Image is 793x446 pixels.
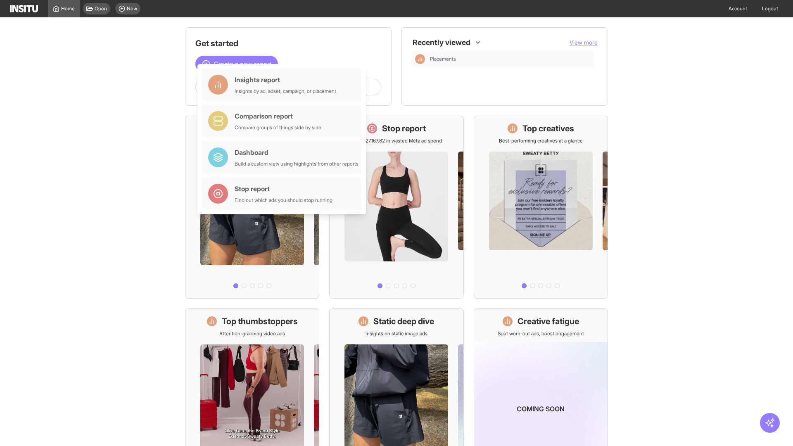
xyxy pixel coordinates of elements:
p: Best-performing creatives at a glance [499,138,583,144]
button: View more [570,38,598,47]
div: Dashboard [235,147,359,157]
div: Build a custom view using highlights from other reports [235,161,359,167]
div: Comparison report [235,111,321,121]
a: Top creativesBest-performing creatives at a glance [474,116,608,299]
h1: Top creatives [522,123,574,134]
div: Find out which ads you should stop running [235,197,332,204]
h1: Get started [195,38,381,49]
a: Stop reportSave £27,167.82 in wasted Meta ad spend [329,116,463,299]
h1: Static deep dive [373,316,434,327]
div: Insights report [235,75,336,85]
a: What's live nowSee all active ads instantly [185,116,319,299]
div: Insights by ad, adset, campaign, or placement [235,88,336,95]
span: View more [570,39,598,46]
p: Insights on static image ads [366,330,427,337]
span: Placements [430,56,591,62]
h1: Stop report [382,123,426,134]
button: Create a new report [195,56,278,72]
h1: Top thumbstoppers [222,316,298,327]
div: Compare groups of things side by side [235,124,321,131]
span: Open [95,5,107,12]
p: Save £27,167.82 in wasted Meta ad spend [351,138,442,144]
span: Create a new report [214,59,271,69]
p: Attention-grabbing video ads [219,330,285,337]
div: Insights [415,54,425,64]
img: Logo [10,5,38,12]
span: Home [61,5,75,12]
span: New [127,5,137,12]
span: Placements [430,56,456,62]
div: Stop report [235,184,332,194]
